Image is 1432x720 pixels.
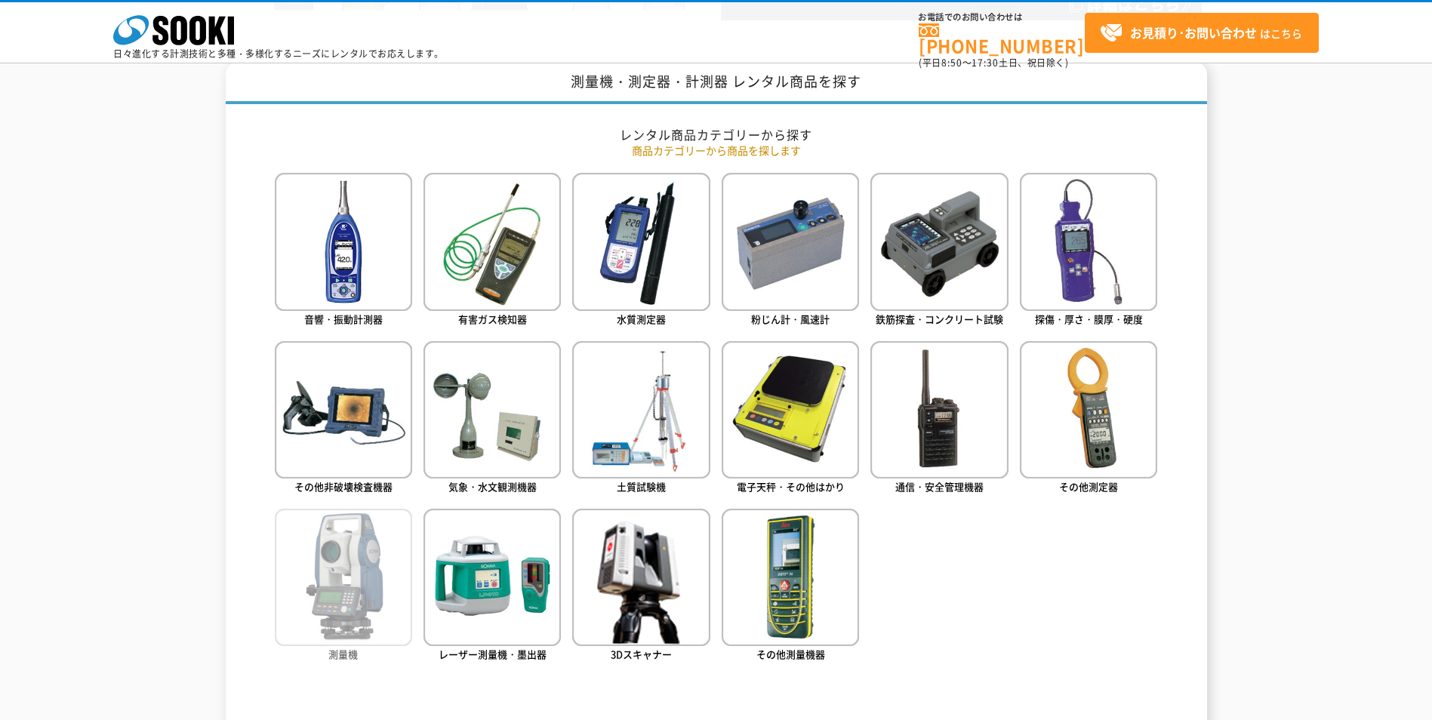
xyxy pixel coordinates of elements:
a: その他測量機器 [722,509,859,665]
span: その他測定器 [1059,479,1118,494]
span: 土質試験機 [617,479,666,494]
img: 探傷・厚さ・膜厚・硬度 [1020,173,1157,310]
img: 通信・安全管理機器 [870,341,1008,478]
img: 土質試験機 [572,341,710,478]
img: その他測量機器 [722,509,859,646]
span: 水質測定器 [617,312,666,326]
a: 水質測定器 [572,173,710,329]
span: 通信・安全管理機器 [895,479,984,494]
span: 電子天秤・その他はかり [737,479,845,494]
img: 3Dスキャナー [572,509,710,646]
span: その他測量機器 [756,647,825,661]
img: 音響・振動計測器 [275,173,412,310]
span: 有害ガス検知器 [458,312,527,326]
a: お見積り･お問い合わせはこちら [1085,13,1319,53]
a: 土質試験機 [572,341,710,497]
img: その他非破壊検査機器 [275,341,412,478]
span: お電話でのお問い合わせは [919,13,1085,22]
img: その他測定器 [1020,341,1157,478]
img: 鉄筋探査・コンクリート試験 [870,173,1008,310]
span: 3Dスキャナー [611,647,672,661]
span: レーザー測量機・墨出器 [439,647,547,661]
a: 電子天秤・その他はかり [722,341,859,497]
span: 8:50 [941,56,962,69]
span: 測量機 [328,647,358,661]
span: 気象・水文観測機器 [448,479,537,494]
span: 17:30 [972,56,999,69]
span: 粉じん計・風速計 [751,312,830,326]
p: 商品カテゴリーから商品を探します [275,143,1158,158]
img: 水質測定器 [572,173,710,310]
img: 有害ガス検知器 [423,173,561,310]
img: 測量機 [275,509,412,646]
a: その他非破壊検査機器 [275,341,412,497]
a: その他測定器 [1020,341,1157,497]
span: (平日 ～ 土日、祝日除く) [919,56,1068,69]
a: 通信・安全管理機器 [870,341,1008,497]
span: 音響・振動計測器 [304,312,383,326]
span: その他非破壊検査機器 [294,479,393,494]
a: 3Dスキャナー [572,509,710,665]
img: 粉じん計・風速計 [722,173,859,310]
span: はこちら [1100,22,1302,45]
a: 探傷・厚さ・膜厚・硬度 [1020,173,1157,329]
img: 電子天秤・その他はかり [722,341,859,478]
span: 鉄筋探査・コンクリート試験 [876,312,1003,326]
a: 粉じん計・風速計 [722,173,859,329]
img: 気象・水文観測機器 [423,341,561,478]
h1: 測量機・測定器・計測器 レンタル商品を探す [226,63,1207,104]
a: 音響・振動計測器 [275,173,412,329]
a: [PHONE_NUMBER] [919,23,1085,54]
strong: お見積り･お問い合わせ [1130,23,1257,42]
span: 探傷・厚さ・膜厚・硬度 [1035,312,1143,326]
a: 気象・水文観測機器 [423,341,561,497]
a: レーザー測量機・墨出器 [423,509,561,665]
a: 鉄筋探査・コンクリート試験 [870,173,1008,329]
a: 有害ガス検知器 [423,173,561,329]
p: 日々進化する計測技術と多種・多様化するニーズにレンタルでお応えします。 [113,49,444,58]
h2: レンタル商品カテゴリーから探す [275,127,1158,143]
a: 測量機 [275,509,412,665]
img: レーザー測量機・墨出器 [423,509,561,646]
